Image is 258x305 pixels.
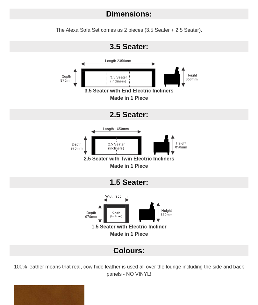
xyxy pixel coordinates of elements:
[10,245,248,256] div: Colours:
[85,195,173,223] img: 1.5 Seater
[84,88,173,101] b: 3.5 Seater with End Electric Incliners Made in 1 Piece
[10,9,248,19] div: Dimensions:
[84,156,174,169] b: 2.5 Seater with Twin Electric Incliners Made in 1 Piece
[91,224,167,237] b: 1.5 Seater with Electric Incliner Made in 1 Piece
[10,177,248,188] div: 1.5 Seater:
[71,127,187,155] img: 2.5 Seater
[61,59,198,87] img: 3.5 Seater
[10,109,248,120] div: 2.5 Seater:
[5,9,253,245] div: The Alexa Sofa Set comes as 2 pieces (3.5 Seater + 2.5 Seater).
[10,41,248,52] div: 3.5 Seater:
